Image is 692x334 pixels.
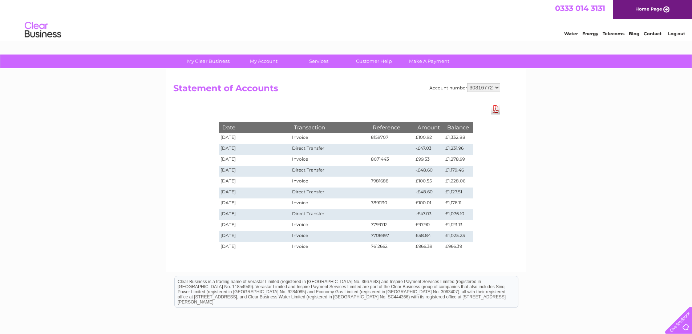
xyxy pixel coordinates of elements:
td: 7612662 [369,242,414,253]
td: Direct Transfer [290,166,369,177]
td: -£47.03 [414,209,444,220]
td: [DATE] [219,177,291,188]
th: Transaction [290,122,369,133]
td: £1,278.99 [444,155,473,166]
a: My Account [234,55,294,68]
a: My Clear Business [178,55,238,68]
td: [DATE] [219,242,291,253]
td: £966.39 [414,242,444,253]
td: [DATE] [219,220,291,231]
div: Clear Business is a trading name of Verastar Limited (registered in [GEOGRAPHIC_DATA] No. 3667643... [175,4,518,35]
td: Direct Transfer [290,188,369,198]
td: Direct Transfer [290,144,369,155]
td: -£48.60 [414,188,444,198]
td: [DATE] [219,209,291,220]
a: Make A Payment [399,55,459,68]
td: -£47.03 [414,144,444,155]
th: Date [219,122,291,133]
td: [DATE] [219,133,291,144]
a: Telecoms [603,31,624,36]
td: Invoice [290,177,369,188]
td: [DATE] [219,198,291,209]
td: £1,179.46 [444,166,473,177]
td: £1,076.10 [444,209,473,220]
a: Customer Help [344,55,404,68]
td: 8159707 [369,133,414,144]
td: £1,127.51 [444,188,473,198]
img: logo.png [24,19,61,41]
td: 7981688 [369,177,414,188]
td: Invoice [290,231,369,242]
td: Invoice [290,198,369,209]
a: Log out [668,31,685,36]
td: £100.55 [414,177,444,188]
td: £1,176.11 [444,198,473,209]
th: Amount [414,122,444,133]
td: Invoice [290,155,369,166]
th: Balance [444,122,473,133]
td: Invoice [290,220,369,231]
td: 7799712 [369,220,414,231]
td: £1,025.23 [444,231,473,242]
a: 0333 014 3131 [555,4,605,13]
th: Reference [369,122,414,133]
a: Services [289,55,349,68]
td: 7706997 [369,231,414,242]
a: Contact [644,31,661,36]
td: -£48.60 [414,166,444,177]
td: £100.92 [414,133,444,144]
td: £1,123.13 [444,220,473,231]
td: Invoice [290,242,369,253]
td: Direct Transfer [290,209,369,220]
td: £100.01 [414,198,444,209]
td: Invoice [290,133,369,144]
div: Account number [429,83,500,92]
td: 7891130 [369,198,414,209]
td: £58.84 [414,231,444,242]
td: £1,332.88 [444,133,473,144]
a: Energy [582,31,598,36]
a: Blog [629,31,639,36]
td: [DATE] [219,155,291,166]
td: £99.53 [414,155,444,166]
td: [DATE] [219,144,291,155]
a: Download Pdf [491,104,500,114]
td: [DATE] [219,231,291,242]
h2: Statement of Accounts [173,83,500,97]
td: £1,228.06 [444,177,473,188]
td: [DATE] [219,166,291,177]
td: 8071443 [369,155,414,166]
td: £97.90 [414,220,444,231]
td: [DATE] [219,188,291,198]
td: £1,231.96 [444,144,473,155]
td: £966.39 [444,242,473,253]
a: Water [564,31,578,36]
